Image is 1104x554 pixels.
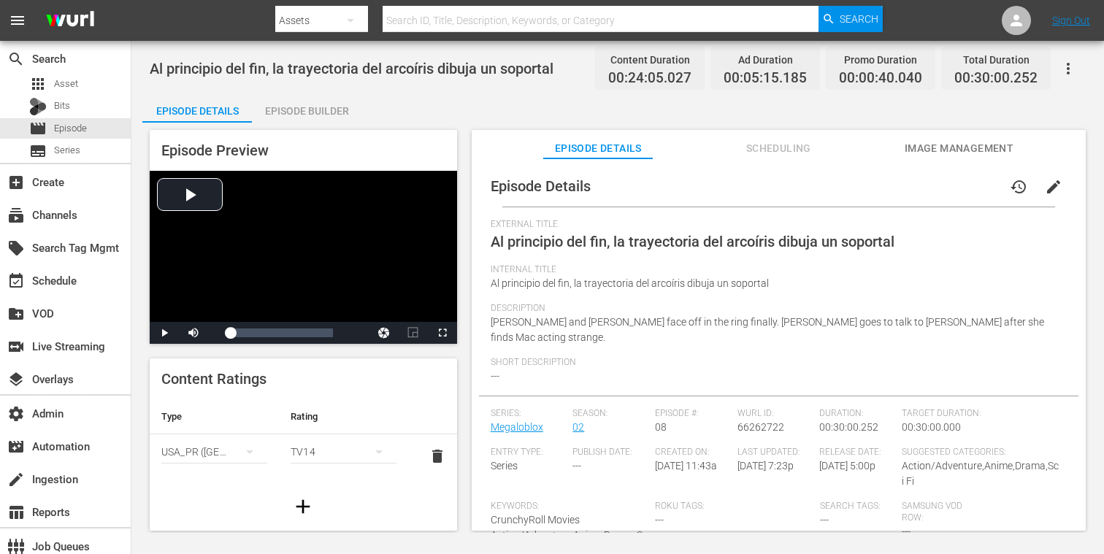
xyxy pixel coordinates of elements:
[420,439,455,474] button: delete
[161,370,267,388] span: Content Ratings
[840,6,878,32] span: Search
[655,501,812,512] span: Roku Tags:
[491,421,543,433] a: Megaloblox
[819,408,894,420] span: Duration:
[252,93,361,128] div: Episode Builder
[1001,169,1036,204] button: history
[1010,178,1027,196] span: history
[491,460,518,472] span: Series
[839,70,922,87] span: 00:00:40.040
[54,121,87,136] span: Episode
[150,399,279,434] th: Type
[491,277,769,289] span: Al principio del fin, la trayectoria del arcoíris dibuja un soportal
[904,139,1013,158] span: Image Management
[737,408,813,420] span: Wurl ID:
[820,501,895,512] span: Search Tags:
[7,239,25,257] span: Search Tag Mgmt
[429,447,446,465] span: delete
[572,447,648,458] span: Publish Date:
[7,405,25,423] span: Admin
[491,501,648,512] span: Keywords:
[29,120,47,137] span: Episode
[724,50,807,70] div: Ad Duration
[7,305,25,323] span: VOD
[150,171,457,344] div: Video Player
[491,357,1059,369] span: Short Description
[954,50,1038,70] div: Total Duration
[491,316,1044,343] span: [PERSON_NAME] and [PERSON_NAME] face off in the ring finally. [PERSON_NAME] goes to talk to [PERS...
[737,447,813,458] span: Last Updated:
[150,399,457,480] table: simple table
[902,501,977,524] span: Samsung VOD Row:
[35,4,105,38] img: ans4CAIJ8jUAAAAAAAAAAAAAAAAAAAAAAAAgQb4GAAAAAAAAAAAAAAAAAAAAAAAAJMjXAAAAAAAAAAAAAAAAAAAAAAAAgAT5G...
[819,6,883,32] button: Search
[7,471,25,488] span: Ingestion
[491,370,499,382] span: ---
[491,177,591,195] span: Episode Details
[428,322,457,344] button: Fullscreen
[150,322,179,344] button: Play
[29,75,47,93] span: Asset
[29,142,47,160] span: Series
[7,174,25,191] span: Create
[737,421,784,433] span: 66262722
[54,99,70,113] span: Bits
[399,322,428,344] button: Picture-in-Picture
[902,447,1059,458] span: Suggested Categories:
[161,431,267,472] div: USA_PR ([GEOGRAPHIC_DATA])
[7,371,25,388] span: Overlays
[954,70,1038,87] span: 00:30:00.252
[179,322,208,344] button: Mute
[7,504,25,521] span: Reports
[29,98,47,115] div: Bits
[839,50,922,70] div: Promo Duration
[7,438,25,455] span: Automation
[608,70,691,87] span: 00:24:05.027
[161,142,269,159] span: Episode Preview
[724,139,833,158] span: Scheduling
[1045,178,1062,196] span: edit
[572,408,648,420] span: Season:
[230,328,333,337] div: Progress Bar
[252,93,361,123] button: Episode Builder
[491,264,1059,276] span: Internal Title
[819,447,894,458] span: Release Date:
[369,322,399,344] button: Jump To Time
[7,338,25,355] span: Live Streaming
[572,421,584,433] a: 02
[491,447,566,458] span: Entry Type:
[142,93,252,128] div: Episode Details
[54,77,78,91] span: Asset
[7,272,25,290] span: Schedule
[291,431,396,472] div: TV14
[1036,169,1071,204] button: edit
[737,460,794,472] span: [DATE] 7:23p
[655,514,664,526] span: ---
[902,526,911,537] span: ---
[9,12,26,29] span: menu
[655,421,667,433] span: 08
[279,399,408,434] th: Rating
[655,408,730,420] span: Episode #:
[7,207,25,224] span: Channels
[902,421,961,433] span: 00:30:00.000
[819,421,878,433] span: 00:30:00.252
[7,50,25,68] span: Search
[54,143,80,158] span: Series
[491,233,894,250] span: Al principio del fin, la trayectoria del arcoíris dibuja un soportal
[150,60,553,77] span: Al principio del fin, la trayectoria del arcoíris dibuja un soportal
[655,447,730,458] span: Created On:
[543,139,653,158] span: Episode Details
[655,460,717,472] span: [DATE] 11:43a
[902,408,1059,420] span: Target Duration:
[142,93,252,123] button: Episode Details
[491,303,1059,315] span: Description
[491,408,566,420] span: Series:
[819,460,875,472] span: [DATE] 5:00p
[572,460,581,472] span: ---
[1052,15,1090,26] a: Sign Out
[491,219,1059,231] span: External Title
[608,50,691,70] div: Content Duration
[820,514,829,526] span: ---
[902,460,1059,487] span: Action/Adventure,Anime,Drama,Sci Fi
